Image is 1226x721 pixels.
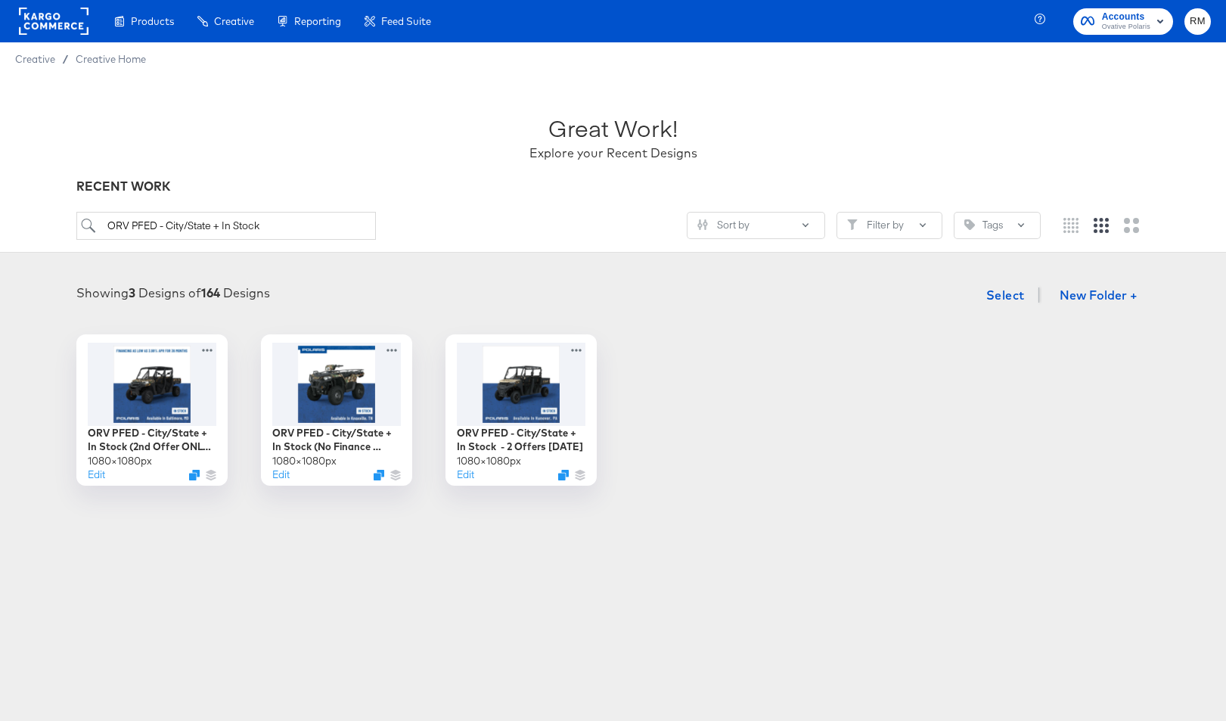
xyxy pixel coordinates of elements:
div: 1080 × 1080 px [272,454,337,468]
span: Reporting [294,15,341,27]
strong: 164 [201,285,220,300]
button: Select [980,280,1031,310]
span: Feed Suite [381,15,431,27]
div: Great Work! [548,112,678,145]
svg: Duplicate [558,470,569,480]
svg: Filter [847,219,858,230]
svg: Duplicate [374,470,384,480]
button: New Folder + [1047,282,1150,311]
div: 1080 × 1080 px [88,454,152,468]
div: ORV PFED - City/State + In Stock - 2 Offers [DATE] [457,426,585,454]
button: RM [1184,8,1211,35]
span: RM [1190,13,1205,30]
span: Ovative Polaris [1102,21,1150,33]
div: ORV PFED - City/State + In Stock - 2 Offers [DATE]1080×1080pxEditDuplicate [445,334,597,486]
span: Creative [15,53,55,65]
svg: Duplicate [189,470,200,480]
div: RECENT WORK [76,178,1150,195]
button: TagTags [954,212,1041,239]
input: Search for a design [76,212,376,240]
span: Select [986,284,1025,306]
svg: Tag [964,219,975,230]
span: Products [131,15,174,27]
span: Creative [214,15,254,27]
svg: Small grid [1063,218,1079,233]
strong: 3 [129,285,135,300]
div: Showing Designs of Designs [76,284,270,302]
span: Accounts [1102,9,1150,25]
a: Creative Home [76,53,146,65]
button: FilterFilter by [836,212,942,239]
svg: Sliders [697,219,708,230]
svg: Medium grid [1094,218,1109,233]
div: ORV PFED - City/State + In Stock (No Finance Offer) [DATE] [272,426,401,454]
button: Edit [88,468,105,482]
svg: Large grid [1124,218,1139,233]
button: Edit [457,468,474,482]
div: ORV PFED - City/State + In Stock (2nd Offer ONLY) [DATE]1080×1080pxEditDuplicate [76,334,228,486]
div: 1080 × 1080 px [457,454,521,468]
span: / [55,53,76,65]
div: ORV PFED - City/State + In Stock (2nd Offer ONLY) [DATE] [88,426,216,454]
button: Edit [272,468,290,482]
div: ORV PFED - City/State + In Stock (No Finance Offer) [DATE]1080×1080pxEditDuplicate [261,334,412,486]
button: SlidersSort by [687,212,825,239]
div: Explore your Recent Designs [529,145,697,162]
button: AccountsOvative Polaris [1073,8,1173,35]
